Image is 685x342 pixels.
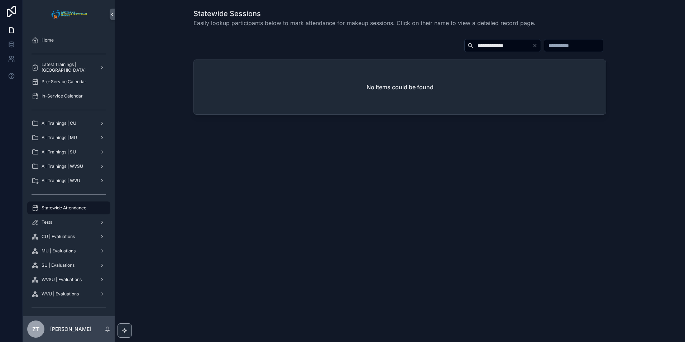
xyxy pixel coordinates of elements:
[532,43,541,48] button: Clear
[27,34,110,47] a: Home
[27,288,110,300] a: WVU | Evaluations
[27,201,110,214] a: Statewide Attendance
[27,216,110,229] a: Tests
[27,230,110,243] a: CU | Evaluations
[49,9,88,20] img: App logo
[27,259,110,272] a: SU | Evaluations
[42,62,94,73] span: Latest Trainings | [GEOGRAPHIC_DATA]
[27,273,110,286] a: WVSU | Evaluations
[27,61,110,74] a: Latest Trainings | [GEOGRAPHIC_DATA]
[27,117,110,130] a: All Trainings | CU
[42,163,83,169] span: All Trainings | WVSU
[42,37,54,43] span: Home
[23,29,115,316] div: scrollable content
[27,90,110,103] a: In-Service Calendar
[42,205,86,211] span: Statewide Attendance
[42,234,75,239] span: CU | Evaluations
[27,174,110,187] a: All Trainings | WVU
[27,160,110,173] a: All Trainings | WVSU
[27,146,110,158] a: All Trainings | SU
[27,244,110,257] a: MU | Evaluations
[42,120,76,126] span: All Trainings | CU
[50,326,91,333] p: [PERSON_NAME]
[42,277,82,282] span: WVSU | Evaluations
[42,291,79,297] span: WVU | Evaluations
[32,325,39,333] span: ZT
[42,79,86,85] span: Pre-Service Calendar
[42,219,52,225] span: Tests
[193,9,536,19] h1: Statewide Sessions
[42,93,83,99] span: In-Service Calendar
[367,83,433,91] h2: No items could be found
[42,178,80,184] span: All Trainings | WVU
[42,262,75,268] span: SU | Evaluations
[27,131,110,144] a: All Trainings | MU
[42,149,76,155] span: All Trainings | SU
[42,248,76,254] span: MU | Evaluations
[42,135,77,141] span: All Trainings | MU
[27,75,110,88] a: Pre-Service Calendar
[193,19,536,27] span: Easily lookup participants below to mark attendance for makeup sessions. Click on their name to v...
